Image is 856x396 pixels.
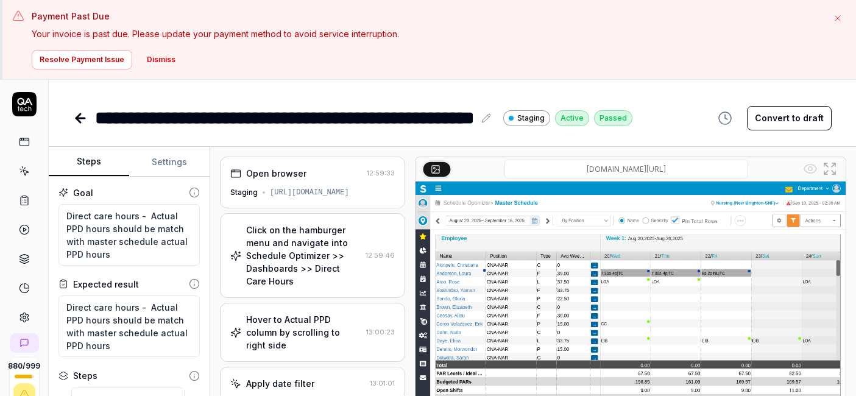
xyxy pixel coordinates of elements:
span: 880 / 999 [8,362,40,370]
button: View version history [710,106,740,130]
button: Convert to draft [747,106,832,130]
div: Steps [73,369,97,382]
time: 12:59:46 [366,251,395,260]
a: New conversation [10,333,39,353]
div: Passed [594,110,632,126]
span: Staging [517,113,545,124]
div: Active [555,110,589,126]
div: Staging [230,187,258,198]
div: Open browser [246,167,306,180]
time: 13:00:23 [366,328,395,336]
time: 12:59:33 [367,169,395,177]
div: [URL][DOMAIN_NAME] [270,187,349,198]
div: Expected result [73,278,139,291]
button: Resolve Payment Issue [32,50,132,69]
h3: Payment Past Due [32,10,822,23]
button: Steps [49,147,129,177]
div: Apply date filter [246,377,314,390]
button: Settings [129,147,210,177]
p: Your invoice is past due. Please update your payment method to avoid service interruption. [32,27,822,40]
div: Hover to Actual PPD column by scrolling to right side [246,313,361,352]
a: Staging [503,110,550,126]
button: Show all interative elements [801,159,820,179]
div: Click on the hamburger menu and navigate into Schedule Optimizer >> Dashboards >> Direct Care Hours [246,224,361,288]
div: Goal [73,186,93,199]
time: 13:01:01 [370,379,395,387]
button: Dismiss [140,50,183,69]
button: Open in full screen [820,159,840,179]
